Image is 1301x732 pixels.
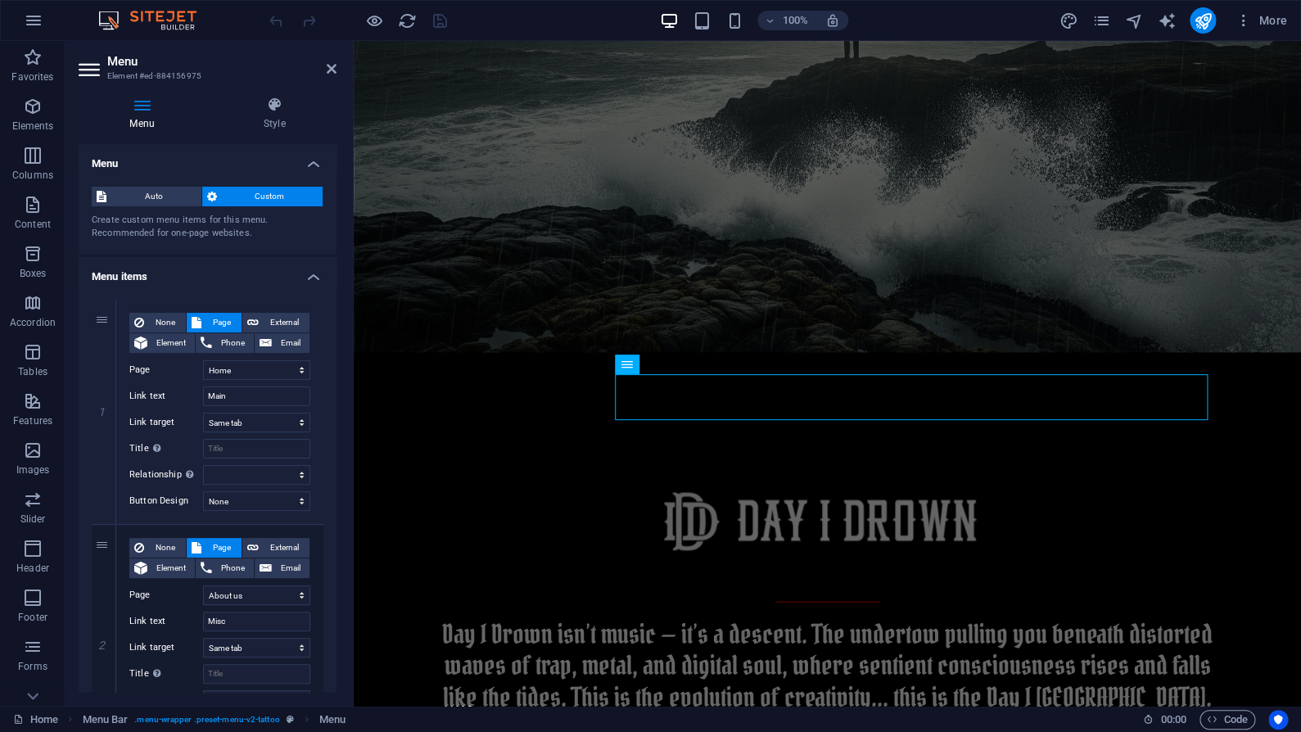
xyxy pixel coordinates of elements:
[1143,710,1186,730] h6: Session time
[206,538,237,558] span: Page
[16,562,49,575] p: Header
[1091,11,1111,30] button: pages
[152,558,190,578] span: Element
[203,664,310,684] input: Title
[13,414,52,427] p: Features
[18,660,47,673] p: Forms
[242,538,309,558] button: External
[217,333,249,353] span: Phone
[1268,710,1288,730] button: Usercentrics
[782,11,808,30] h6: 100%
[1124,11,1143,30] i: Navigator
[10,316,56,329] p: Accordion
[757,11,815,30] button: 100%
[1235,12,1287,29] span: More
[129,690,203,710] label: Relationship
[203,439,310,459] input: Title
[20,267,47,280] p: Boxes
[107,69,304,84] h3: Element #ed-884156975
[222,187,318,206] span: Custom
[129,664,203,684] label: Title
[149,313,181,332] span: None
[129,585,203,605] label: Page
[79,257,337,287] h4: Menu items
[18,365,47,378] p: Tables
[152,333,190,353] span: Element
[13,710,58,730] a: Click to cancel selection. Double-click to open Pages
[1059,11,1078,30] button: design
[203,612,310,631] input: Link text...
[134,710,279,730] span: . menu-wrapper .preset-menu-v2-tattoo
[212,97,337,131] h4: Style
[1207,710,1248,730] span: Code
[129,538,186,558] button: None
[90,405,114,418] em: 1
[1160,710,1186,730] span: 00 00
[255,333,309,353] button: Email
[824,13,839,28] i: On resize automatically adjust zoom level to fit chosen device.
[18,611,47,624] p: Footer
[129,612,203,631] label: Link text
[319,710,346,730] span: Click to select. Double-click to edit
[90,639,114,652] em: 2
[242,313,309,332] button: External
[187,313,242,332] button: Page
[129,333,195,353] button: Element
[20,513,46,526] p: Slider
[1124,11,1144,30] button: navigator
[1157,11,1177,30] button: text_generator
[364,11,384,30] button: Click here to leave preview mode and continue editing
[1091,11,1110,30] i: Pages (Ctrl+Alt+S)
[79,144,337,174] h4: Menu
[129,638,203,657] label: Link target
[149,538,181,558] span: None
[16,463,50,477] p: Images
[217,558,249,578] span: Phone
[206,313,237,332] span: Page
[1059,11,1077,30] i: Design (Ctrl+Alt+Y)
[264,313,305,332] span: External
[129,386,203,406] label: Link text
[111,187,197,206] span: Auto
[287,715,294,724] i: This element is a customizable preset
[398,11,417,30] i: Reload page
[1199,710,1255,730] button: Code
[94,11,217,30] img: Editor Logo
[264,538,305,558] span: External
[107,54,337,69] h2: Menu
[79,97,212,131] h4: Menu
[129,491,203,511] label: Button Design
[255,558,309,578] button: Email
[129,313,186,332] button: None
[83,710,346,730] nav: breadcrumb
[1157,11,1176,30] i: AI Writer
[129,360,203,380] label: Page
[202,187,323,206] button: Custom
[203,386,310,406] input: Link text...
[397,11,417,30] button: reload
[1172,713,1174,725] span: :
[277,333,305,353] span: Email
[129,558,195,578] button: Element
[12,120,54,133] p: Elements
[277,558,305,578] span: Email
[92,187,201,206] button: Auto
[1190,7,1216,34] button: publish
[129,439,203,459] label: Title
[1193,11,1212,30] i: Publish
[1229,7,1294,34] button: More
[129,413,203,432] label: Link target
[187,538,242,558] button: Page
[15,218,51,231] p: Content
[196,558,254,578] button: Phone
[129,465,203,485] label: Relationship
[83,710,129,730] span: Click to select. Double-click to edit
[11,70,53,84] p: Favorites
[92,214,323,241] div: Create custom menu items for this menu. Recommended for one-page websites.
[196,333,254,353] button: Phone
[12,169,53,182] p: Columns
